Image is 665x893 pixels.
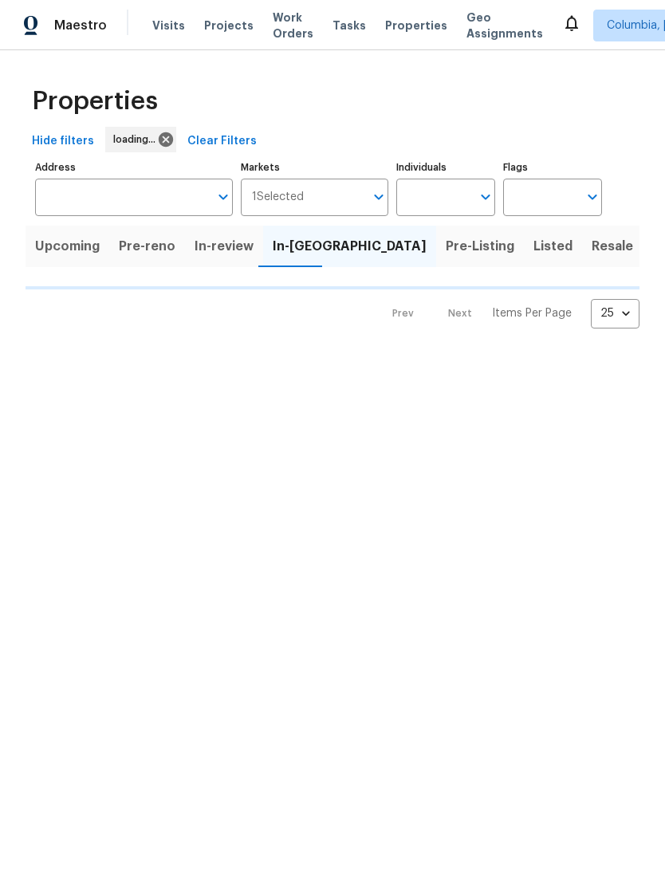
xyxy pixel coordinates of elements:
[252,191,304,204] span: 1 Selected
[204,18,254,33] span: Projects
[241,163,389,172] label: Markets
[446,235,514,258] span: Pre-Listing
[385,18,447,33] span: Properties
[119,235,175,258] span: Pre-reno
[332,20,366,31] span: Tasks
[533,235,573,258] span: Listed
[377,299,639,328] nav: Pagination Navigation
[32,132,94,151] span: Hide filters
[368,186,390,208] button: Open
[105,127,176,152] div: loading...
[54,18,107,33] span: Maestro
[181,127,263,156] button: Clear Filters
[212,186,234,208] button: Open
[35,163,233,172] label: Address
[35,235,100,258] span: Upcoming
[474,186,497,208] button: Open
[581,186,604,208] button: Open
[273,10,313,41] span: Work Orders
[195,235,254,258] span: In-review
[152,18,185,33] span: Visits
[466,10,543,41] span: Geo Assignments
[32,93,158,109] span: Properties
[492,305,572,321] p: Items Per Page
[113,132,162,148] span: loading...
[273,235,427,258] span: In-[GEOGRAPHIC_DATA]
[396,163,495,172] label: Individuals
[592,235,633,258] span: Resale
[26,127,100,156] button: Hide filters
[187,132,257,151] span: Clear Filters
[591,293,639,334] div: 25
[503,163,602,172] label: Flags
